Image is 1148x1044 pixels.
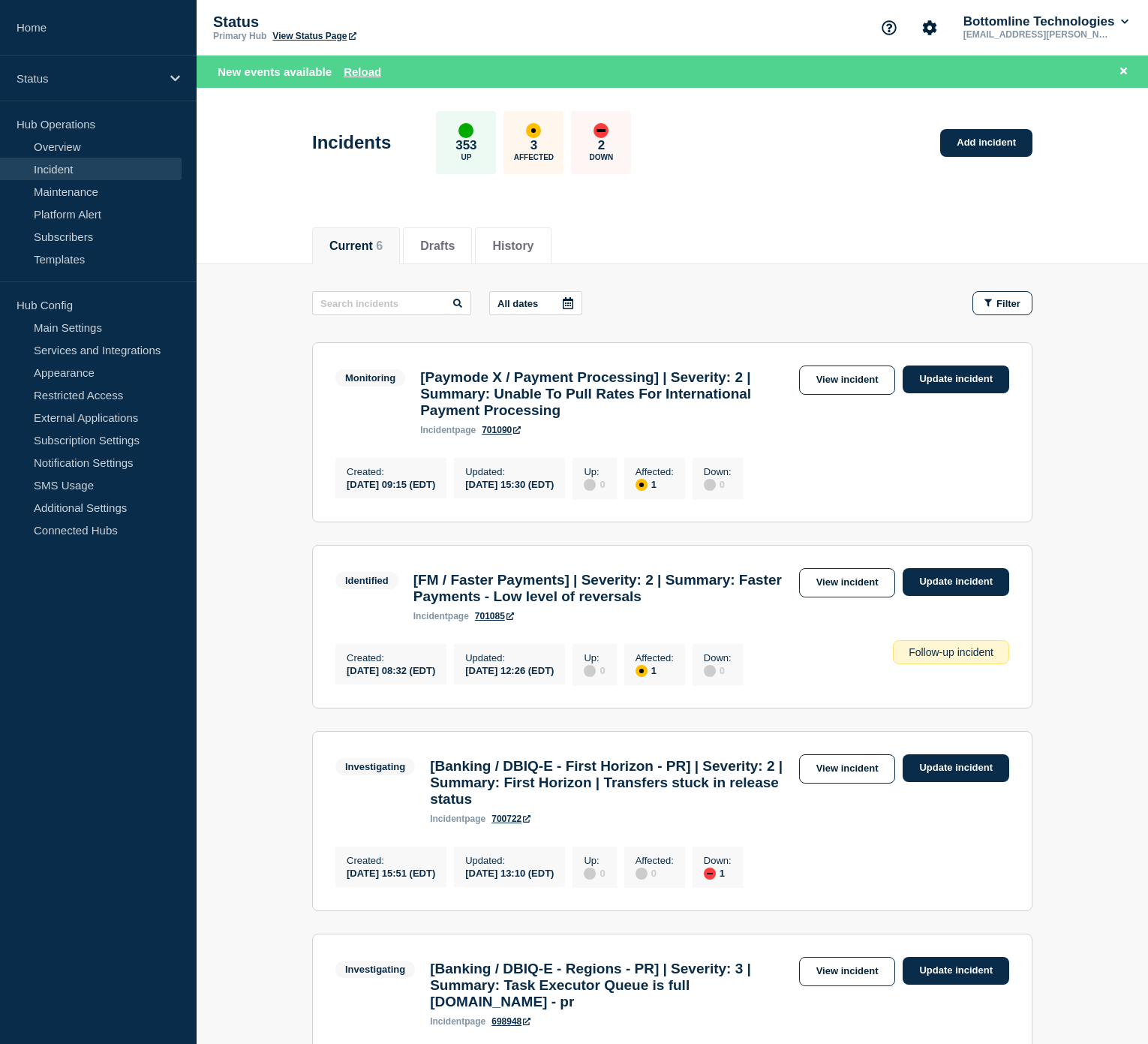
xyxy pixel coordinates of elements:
[526,123,541,138] div: affected
[960,14,1131,29] button: Bottomline Technologies
[491,814,530,824] a: 700722
[420,425,455,435] span: incident
[893,640,1009,664] div: Follow-up incident
[430,961,791,1010] h3: [Banking / DBIQ-E - Regions - PR] | Severity: 3 | Summary: Task Executor Queue is full [DOMAIN_NA...
[213,14,513,31] p: Status
[584,477,605,491] div: 0
[455,138,476,153] p: 353
[594,123,609,138] div: down
[347,477,435,490] div: [DATE] 09:15 (EDT)
[335,758,415,775] span: Investigating
[465,477,554,490] div: [DATE] 15:30 (EDT)
[590,153,614,161] p: Down
[704,665,716,677] div: disabled
[335,572,398,589] span: Identified
[347,855,435,866] p: Created :
[584,479,596,491] div: disabled
[335,369,405,387] span: Monitoring
[799,754,896,784] a: View incident
[312,291,471,315] input: Search incidents
[873,12,905,44] button: Support
[584,855,605,866] p: Up :
[584,868,596,880] div: disabled
[17,72,161,85] p: Status
[704,663,732,677] div: 0
[704,479,716,491] div: disabled
[704,855,732,866] p: Down :
[430,1016,464,1027] span: incident
[704,466,732,477] p: Down :
[704,652,732,663] p: Down :
[272,31,356,41] a: View Status Page
[799,957,896,986] a: View incident
[344,65,381,78] button: Reload
[430,814,485,824] p: page
[636,466,674,477] p: Affected :
[584,866,605,880] div: 0
[465,466,554,477] p: Updated :
[972,291,1032,315] button: Filter
[413,611,448,621] span: incident
[598,138,605,153] p: 2
[636,866,674,880] div: 0
[420,425,476,435] p: page
[636,663,674,677] div: 1
[636,479,648,491] div: affected
[329,239,383,253] button: Current 6
[430,814,464,824] span: incident
[489,291,582,315] button: All dates
[347,466,435,477] p: Created :
[903,754,1009,782] a: Update incident
[465,663,554,676] div: [DATE] 12:26 (EDT)
[497,298,538,309] p: All dates
[704,477,732,491] div: 0
[347,652,435,663] p: Created :
[584,652,605,663] p: Up :
[420,239,455,253] button: Drafts
[960,29,1116,40] p: [EMAIL_ADDRESS][PERSON_NAME][DOMAIN_NAME]
[312,132,391,153] h1: Incidents
[376,239,383,252] span: 6
[475,611,514,621] a: 701085
[413,572,792,605] h3: [FM / Faster Payments] | Severity: 2 | Summary: Faster Payments - Low level of reversals
[465,866,554,879] div: [DATE] 13:10 (EDT)
[347,663,435,676] div: [DATE] 08:32 (EDT)
[413,611,469,621] p: page
[530,138,537,153] p: 3
[799,366,896,395] a: View incident
[347,866,435,879] div: [DATE] 15:51 (EDT)
[914,12,945,44] button: Account settings
[514,153,554,161] p: Affected
[799,568,896,597] a: View incident
[903,568,1009,596] a: Update incident
[465,652,554,663] p: Updated :
[491,1016,530,1027] a: 698948
[430,758,791,808] h3: [Banking / DBIQ-E - First Horizon - PR] | Severity: 2 | Summary: First Horizon | Transfers stuck ...
[636,652,674,663] p: Affected :
[636,665,648,677] div: affected
[461,153,471,161] p: Up
[482,425,521,435] a: 701090
[492,239,533,253] button: History
[903,366,1009,393] a: Update incident
[704,866,732,880] div: 1
[458,123,473,138] div: up
[420,369,791,419] h3: [Paymode X / Payment Processing] | Severity: 2 | Summary: Unable To Pull Rates For International ...
[584,466,605,477] p: Up :
[940,129,1032,157] a: Add incident
[213,31,266,41] p: Primary Hub
[636,868,648,880] div: disabled
[584,665,596,677] div: disabled
[218,65,332,78] span: New events available
[996,298,1020,309] span: Filter
[636,855,674,866] p: Affected :
[903,957,1009,985] a: Update incident
[584,663,605,677] div: 0
[636,477,674,491] div: 1
[704,868,716,880] div: down
[465,855,554,866] p: Updated :
[335,961,415,978] span: Investigating
[430,1016,485,1027] p: page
